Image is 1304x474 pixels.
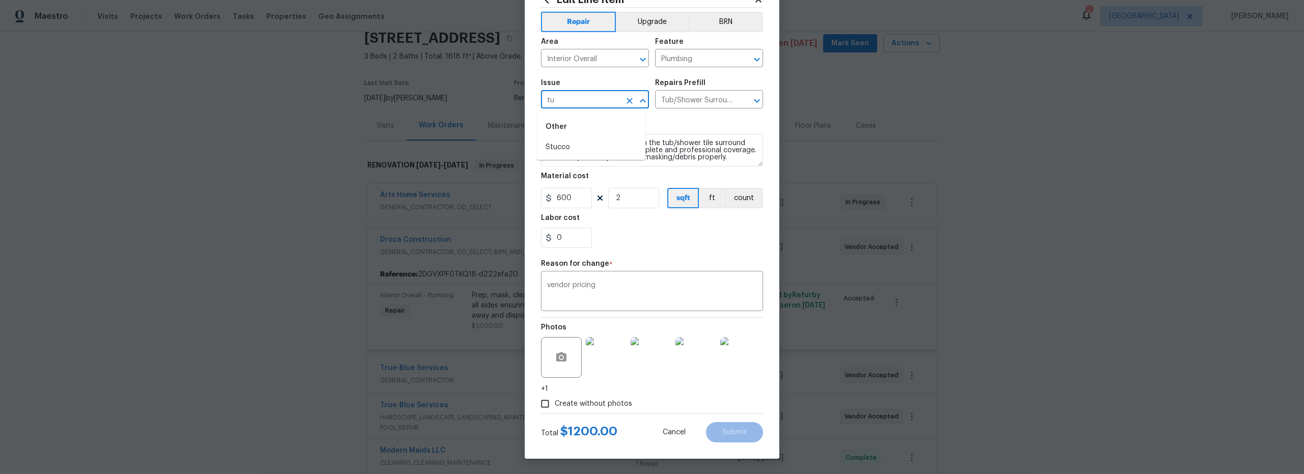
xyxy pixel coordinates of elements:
h5: Feature [655,38,684,45]
button: Submit [706,422,763,442]
button: Upgrade [616,12,689,32]
span: Cancel [663,429,686,436]
button: Repair [541,12,616,32]
button: sqft [667,188,699,208]
h5: Reason for change [541,260,609,267]
h5: Photos [541,324,566,331]
textarea: vendor pricing [547,282,757,303]
h5: Area [541,38,558,45]
div: Other [537,115,645,139]
li: Stucco [537,139,645,156]
textarea: Prep, mask, clean and refinish the tub/shower tile surround both all sides ensuring a complete an... [541,134,763,166]
span: Create without photos [555,399,632,409]
h5: Repairs Prefill [655,79,705,87]
div: Total [541,426,617,438]
button: Clear [622,94,637,108]
button: Open [636,52,650,67]
button: ft [699,188,725,208]
button: Cancel [646,422,702,442]
button: Open [750,94,764,108]
h5: Material cost [541,173,589,180]
span: +1 [541,384,548,394]
span: Submit [722,429,747,436]
h5: Labor cost [541,214,580,221]
button: BRN [688,12,763,32]
button: Open [750,52,764,67]
h5: Issue [541,79,560,87]
span: $ 1200.00 [560,425,617,437]
button: Close [636,94,650,108]
button: count [725,188,763,208]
